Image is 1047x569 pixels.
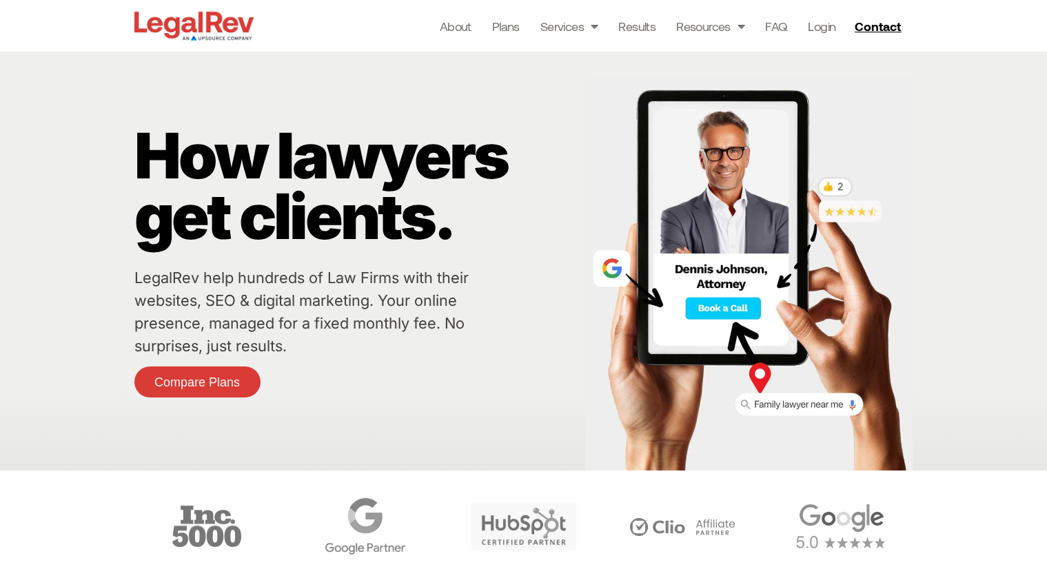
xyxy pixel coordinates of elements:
[849,15,910,37] a: Contact
[765,17,787,36] a: FAQ
[131,491,283,561] div: 3 / 6
[765,491,917,561] div: 1 / 6
[448,491,600,561] div: 5 / 6
[131,491,917,561] div: Carousel
[618,17,655,36] a: Results
[808,17,835,36] a: Login
[134,125,578,247] p: How lawyers get clients.
[154,376,240,389] span: Compare Plans
[676,17,744,36] a: Resources
[607,491,758,561] div: 6 / 6
[440,17,836,36] nav: Menu
[540,17,598,36] a: Services
[492,17,520,36] a: Plans
[440,17,471,36] a: About
[289,491,441,561] div: 4 / 6
[134,366,261,397] a: Compare Plans
[855,20,901,32] span: Contact
[134,269,469,355] a: LegalRev help hundreds of Law Firms with their websites, SEO & digital marketing. Your online pre...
